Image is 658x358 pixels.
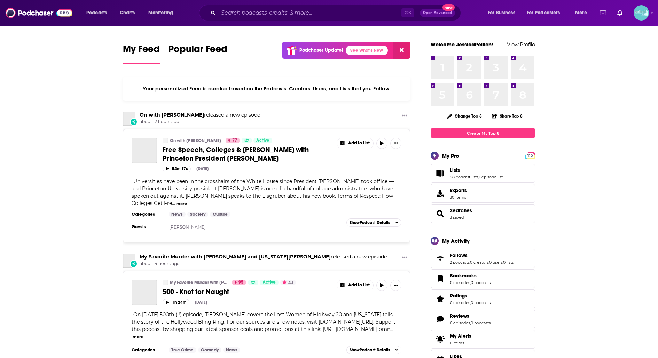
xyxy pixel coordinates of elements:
span: My Alerts [450,333,471,339]
span: Lists [450,167,460,173]
span: 0 items [450,341,471,345]
span: 500 - Knot for Naught [163,287,229,296]
a: On with Kara Swisher [140,112,204,118]
button: 4.1 [280,280,296,285]
a: View Profile [507,41,535,48]
span: Add to List [348,141,370,146]
a: Popular Feed [168,43,227,64]
span: Podcasts [86,8,107,18]
a: Show notifications dropdown [597,7,609,19]
button: ShowPodcast Details [346,218,401,227]
a: On with [PERSON_NAME] [170,138,221,143]
span: Show Podcast Details [350,220,390,225]
button: open menu [81,7,116,18]
a: 0 podcasts [471,280,491,285]
div: New Episode [130,260,138,268]
p: Podchaser Update! [299,47,343,53]
a: My Favorite Murder with Karen Kilgariff and Georgia Hardstark [140,254,331,260]
button: Show More Button [399,112,410,120]
button: 1h 24m [163,299,189,305]
button: Open AdvancedNew [420,9,455,17]
a: Lists [433,168,447,178]
button: Show More Button [337,280,373,291]
a: Charts [115,7,139,18]
span: My Alerts [433,334,447,344]
a: [PERSON_NAME] [169,224,206,230]
div: New Episode [130,118,138,126]
a: 95 [232,280,246,285]
span: ... [390,326,393,332]
button: 54m 17s [163,166,191,172]
span: ⌘ K [401,8,414,17]
button: Show More Button [399,254,410,262]
a: My Favorite Murder with Karen Kilgariff and Georgia Hardstark [163,280,168,285]
a: Searches [433,209,447,218]
a: 2 podcasts [450,260,469,265]
a: 0 creators [470,260,488,265]
span: , [470,300,471,305]
a: Ratings [433,294,447,304]
a: 0 podcasts [471,300,491,305]
button: ShowPodcast Details [346,346,401,354]
span: PRO [526,153,534,158]
span: 30 items [450,195,467,200]
button: more [176,201,187,207]
a: 500 - Knot for Naught [163,287,332,296]
h3: released a new episode [140,112,260,118]
span: Monitoring [148,8,173,18]
a: On with Kara Swisher [123,112,135,126]
a: Culture [210,212,230,217]
a: Free Speech, Colleges & [PERSON_NAME] with Princeton President [PERSON_NAME] [163,145,332,163]
span: Bookmarks [450,272,477,279]
span: My Feed [123,43,160,59]
span: New [442,4,455,11]
div: Search podcasts, credits, & more... [206,5,468,21]
a: Reviews [433,314,447,324]
a: 77 [226,138,240,143]
a: Free Speech, Colleges & Trump with Princeton President Chris Eisgruber [132,138,157,163]
span: , [478,175,479,180]
h3: released a new episode [140,254,387,260]
a: 0 episodes [450,280,470,285]
a: My Feed [123,43,160,64]
a: My Favorite Murder with [PERSON_NAME] and [US_STATE][PERSON_NAME] [170,280,227,285]
span: " [132,311,395,332]
span: Ratings [450,293,467,299]
span: Exports [433,189,447,198]
button: Show More Button [390,138,401,149]
a: Active [253,138,272,143]
button: Share Top 8 [492,109,523,123]
span: Popular Feed [168,43,227,59]
button: Show More Button [337,138,373,149]
span: ... [172,200,175,206]
button: open menu [522,7,570,18]
a: See What's New [346,46,388,55]
a: Lists [450,167,503,173]
a: My Favorite Murder with Karen Kilgariff and Georgia Hardstark [123,254,135,268]
input: Search podcasts, credits, & more... [218,7,401,18]
img: Podchaser - Follow, Share and Rate Podcasts [6,6,72,19]
span: about 14 hours ago [140,261,387,267]
a: Bookmarks [433,274,447,284]
button: Show More Button [390,280,401,291]
span: Active [263,279,276,286]
span: , [470,280,471,285]
span: , [469,260,470,265]
span: Free Speech, Colleges & [PERSON_NAME] with Princeton President [PERSON_NAME] [163,145,309,163]
span: , [502,260,503,265]
span: Logged in as JessicaPellien [634,5,649,21]
h3: Categories [132,212,163,217]
div: My Activity [442,238,470,244]
a: Follows [450,252,514,258]
span: Universities have been in the crosshairs of the White House since President [PERSON_NAME] took of... [132,178,394,206]
a: 0 lists [503,260,514,265]
a: Active [260,280,279,285]
a: 0 podcasts [471,320,491,325]
span: 77 [232,137,237,144]
a: Reviews [450,313,491,319]
span: Lists [431,164,535,183]
a: Comedy [198,347,221,353]
a: Bookmarks [450,272,491,279]
span: Active [256,137,269,144]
